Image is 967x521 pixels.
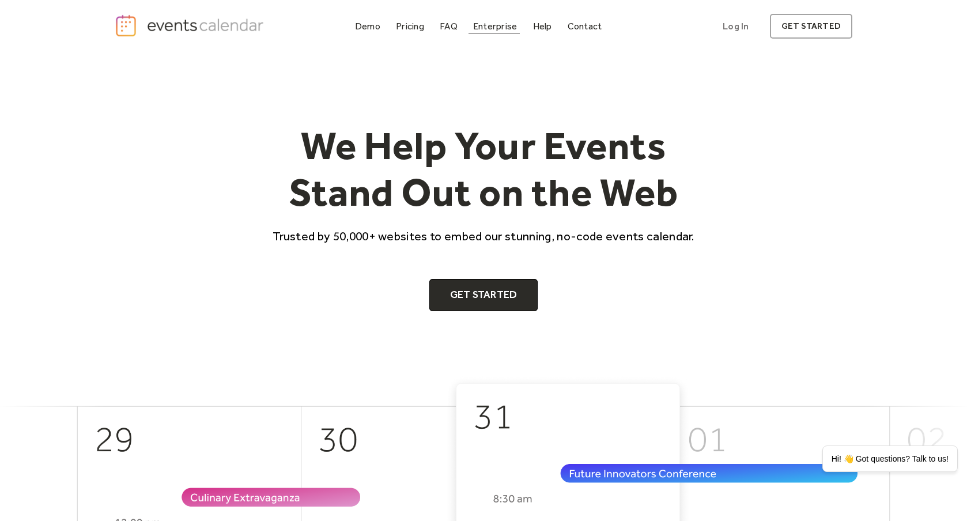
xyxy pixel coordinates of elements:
[396,23,424,29] div: Pricing
[355,23,380,29] div: Demo
[770,14,852,39] a: get started
[115,14,267,37] a: home
[469,18,522,34] a: Enterprise
[473,23,517,29] div: Enterprise
[262,228,705,244] p: Trusted by 50,000+ websites to embed our stunning, no-code events calendar.
[533,23,552,29] div: Help
[350,18,385,34] a: Demo
[711,14,760,39] a: Log In
[568,23,602,29] div: Contact
[429,279,538,311] a: Get Started
[440,23,458,29] div: FAQ
[563,18,607,34] a: Contact
[435,18,462,34] a: FAQ
[391,18,429,34] a: Pricing
[528,18,557,34] a: Help
[262,122,705,216] h1: We Help Your Events Stand Out on the Web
